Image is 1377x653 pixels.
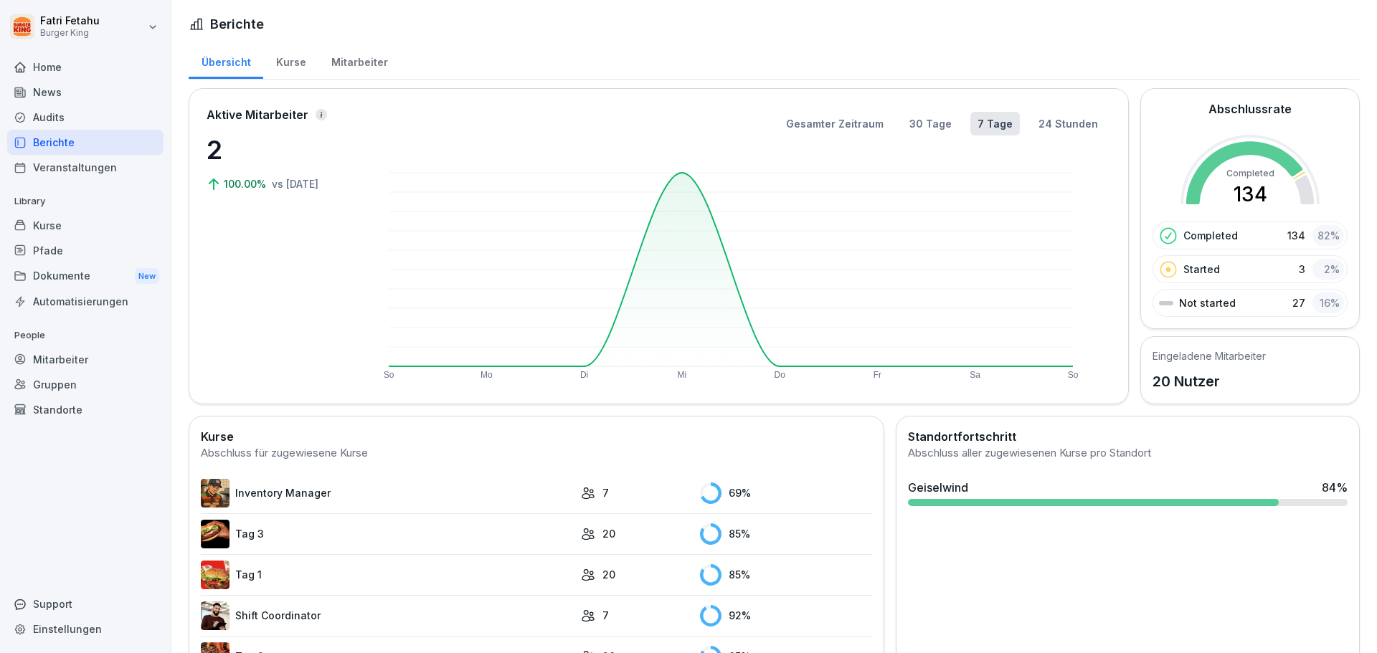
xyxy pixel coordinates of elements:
[135,268,159,285] div: New
[40,28,100,38] p: Burger King
[700,523,872,545] div: 85 %
[201,428,872,445] h2: Kurse
[201,601,574,630] a: Shift Coordinator
[902,473,1353,512] a: Geiselwind84%
[970,370,980,380] text: Sa
[602,567,615,582] p: 20
[7,105,164,130] a: Audits
[201,479,574,507] a: Inventory Manager
[7,80,164,105] a: News
[779,112,891,135] button: Gesamter Zeitraum
[272,176,318,191] p: vs [DATE]
[700,482,872,504] div: 69 %
[1322,479,1348,496] div: 84 %
[1179,295,1236,310] p: Not started
[1183,228,1238,243] p: Completed
[7,213,164,238] a: Kurse
[481,370,493,380] text: Mo
[1153,348,1266,363] h5: Eingeladene Mitarbeiter
[201,479,229,507] img: o1h5p6rcnzw0lu1jns37xjxx.png
[774,370,785,380] text: Do
[1208,100,1292,118] h2: Abschlussrate
[207,130,350,169] p: 2
[7,54,164,80] a: Home
[207,106,308,123] p: Aktive Mitarbeiter
[7,616,164,642] a: Einstellungen
[1312,259,1344,280] div: 2 %
[908,445,1348,462] div: Abschluss aller zugewiesenen Kurse pro Standort
[602,526,615,541] p: 20
[1312,225,1344,246] div: 82 %
[908,479,968,496] div: Geiselwind
[1292,295,1305,310] p: 27
[1031,112,1105,135] button: 24 Stunden
[874,370,881,380] text: Fr
[602,485,609,500] p: 7
[7,190,164,213] p: Library
[7,289,164,314] a: Automatisierungen
[224,176,269,191] p: 100.00%
[201,520,574,548] a: Tag 3
[201,520,229,548] img: cq6tslmxu1pybroki4wxmcwi.png
[1153,371,1266,392] p: 20 Nutzer
[7,263,164,290] div: Dokumente
[201,601,229,630] img: q4kvd0p412g56irxfxn6tm8s.png
[7,263,164,290] a: DokumenteNew
[7,591,164,616] div: Support
[700,605,872,626] div: 92 %
[1183,262,1220,277] p: Started
[908,428,1348,445] h2: Standortfortschritt
[7,347,164,372] a: Mitarbeiter
[40,15,100,27] p: Fatri Fetahu
[1299,262,1305,277] p: 3
[7,324,164,347] p: People
[678,370,687,380] text: Mi
[970,112,1020,135] button: 7 Tage
[210,14,264,34] h1: Berichte
[189,42,263,79] a: Übersicht
[1312,292,1344,313] div: 16 %
[580,370,588,380] text: Di
[201,561,229,589] img: kxzo5hlrfunza98hyv09v55a.png
[263,42,318,79] a: Kurse
[318,42,400,79] a: Mitarbeiter
[201,561,574,589] a: Tag 1
[7,397,164,422] a: Standorte
[7,372,164,397] a: Gruppen
[602,608,609,623] p: 7
[1287,228,1305,243] p: 134
[700,564,872,586] div: 85 %
[7,155,164,180] a: Veranstaltungen
[7,238,164,263] a: Pfade
[384,370,394,380] text: So
[902,112,959,135] button: 30 Tage
[7,130,164,155] a: Berichte
[1068,370,1079,380] text: So
[201,445,872,462] div: Abschluss für zugewiesene Kurse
